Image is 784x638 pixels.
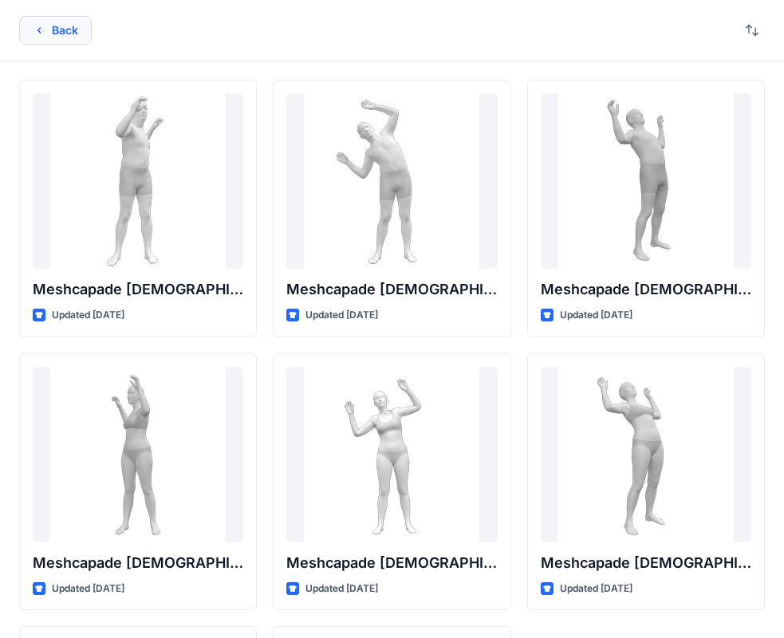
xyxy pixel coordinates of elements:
a: Meshcapade Male Stretch Side To Side Animation [33,93,243,269]
p: Meshcapade [DEMOGRAPHIC_DATA] Bend Side to Side Animation [286,552,497,574]
p: Meshcapade [DEMOGRAPHIC_DATA] Bend Side To Side Animation [286,278,497,301]
p: Updated [DATE] [305,307,378,324]
p: Meshcapade [DEMOGRAPHIC_DATA] Stretch Side To Side Animation [33,278,243,301]
p: Meshcapade [DEMOGRAPHIC_DATA] Stretch Side To Side Animation [33,552,243,574]
p: Updated [DATE] [560,581,632,597]
p: Meshcapade [DEMOGRAPHIC_DATA] Bend Forward To Back Animation [541,278,751,301]
p: Updated [DATE] [52,581,124,597]
a: Meshcapade Female Bend Side to Side Animation [286,367,497,542]
p: Updated [DATE] [560,307,632,324]
p: Meshcapade [DEMOGRAPHIC_DATA] Bend Forward to Back Animation [541,552,751,574]
a: Meshcapade Male Bend Side To Side Animation [286,93,497,269]
p: Updated [DATE] [52,307,124,324]
a: Meshcapade Female Stretch Side To Side Animation [33,367,243,542]
a: Meshcapade Female Bend Forward to Back Animation [541,367,751,542]
a: Meshcapade Male Bend Forward To Back Animation [541,93,751,269]
p: Updated [DATE] [305,581,378,597]
button: Back [19,16,92,45]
